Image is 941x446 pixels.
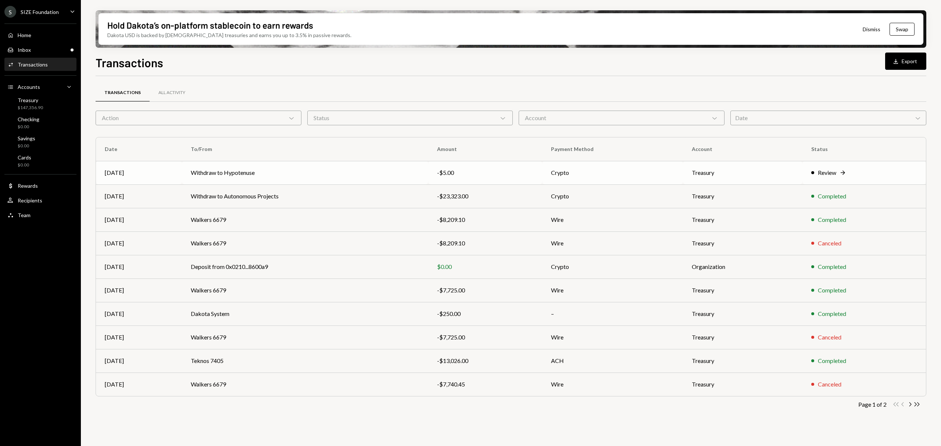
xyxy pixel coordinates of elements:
a: Transactions [4,58,76,71]
div: Canceled [818,380,841,389]
div: -$13,026.00 [437,356,534,365]
div: [DATE] [105,168,173,177]
td: Treasury [683,302,802,325]
div: [DATE] [105,286,173,295]
div: $0.00 [18,162,31,168]
div: $0.00 [437,262,534,271]
td: Treasury [683,373,802,396]
div: Checking [18,116,39,122]
div: -$5.00 [437,168,534,177]
td: Treasury [683,161,802,184]
td: ACH [542,349,683,373]
td: Walkers 6679 [182,373,428,396]
div: Completed [818,215,846,224]
div: Date [730,111,927,125]
div: Canceled [818,333,841,342]
td: Walkers 6679 [182,231,428,255]
div: Account [519,111,724,125]
td: Wire [542,325,683,349]
a: Savings$0.00 [4,133,76,151]
div: Hold Dakota’s on-platform stablecoin to earn rewards [107,19,313,31]
div: Page 1 of 2 [858,401,887,408]
th: Status [802,137,926,161]
div: Home [18,32,31,38]
td: Withdraw to Autonomous Projects [182,184,428,208]
a: All Activity [150,83,194,102]
div: Action [96,111,301,125]
a: Treasury$147,356.90 [4,95,76,112]
th: To/From [182,137,428,161]
div: Canceled [818,239,841,248]
a: Rewards [4,179,76,192]
div: Transactions [18,61,48,68]
a: Recipients [4,194,76,207]
a: Team [4,208,76,222]
div: S [4,6,16,18]
td: Walkers 6679 [182,278,428,302]
div: Transactions [104,90,141,96]
td: Deposit from 0x0210...8600a9 [182,255,428,278]
th: Account [683,137,802,161]
div: [DATE] [105,356,173,365]
td: Wire [542,208,683,231]
div: -$8,209.10 [437,239,534,248]
div: -$8,209.10 [437,215,534,224]
div: Team [18,212,31,218]
div: [DATE] [105,333,173,342]
th: Date [96,137,182,161]
div: Status [307,111,513,125]
div: $0.00 [18,124,39,130]
td: Walkers 6679 [182,325,428,349]
div: Completed [818,356,846,365]
td: Treasury [683,325,802,349]
a: Checking$0.00 [4,114,76,132]
div: Completed [818,262,846,271]
div: Treasury [18,97,43,103]
td: Dakota System [182,302,428,325]
td: Treasury [683,231,802,255]
div: Savings [18,135,35,141]
div: -$7,725.00 [437,333,534,342]
td: Crypto [542,161,683,184]
div: -$23,323.00 [437,192,534,201]
div: Dakota USD is backed by [DEMOGRAPHIC_DATA] treasuries and earns you up to 3.5% in passive rewards. [107,31,351,39]
div: Completed [818,309,846,318]
div: Inbox [18,47,31,53]
div: -$7,740.45 [437,380,534,389]
th: Payment Method [542,137,683,161]
button: Dismiss [854,21,890,38]
div: [DATE] [105,215,173,224]
div: [DATE] [105,309,173,318]
div: [DATE] [105,239,173,248]
th: Amount [428,137,543,161]
td: Walkers 6679 [182,208,428,231]
td: Crypto [542,255,683,278]
div: -$250.00 [437,309,534,318]
div: -$7,725.00 [437,286,534,295]
a: Transactions [96,83,150,102]
td: Wire [542,231,683,255]
a: Accounts [4,80,76,93]
h1: Transactions [96,55,163,70]
td: Treasury [683,278,802,302]
td: Withdraw to Hypotenuse [182,161,428,184]
td: Wire [542,278,683,302]
button: Export [885,53,926,70]
td: Wire [542,373,683,396]
td: Organization [683,255,802,278]
div: $0.00 [18,143,35,149]
td: Teknos 7405 [182,349,428,373]
div: All Activity [158,90,185,96]
div: Completed [818,192,846,201]
div: Recipients [18,197,42,204]
button: Swap [890,23,915,36]
a: Home [4,28,76,42]
td: Treasury [683,184,802,208]
div: SIZE Foundation [21,9,59,15]
div: Rewards [18,183,38,189]
div: Review [818,168,836,177]
a: Inbox [4,43,76,56]
div: Completed [818,286,846,295]
div: $147,356.90 [18,105,43,111]
div: Cards [18,154,31,161]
